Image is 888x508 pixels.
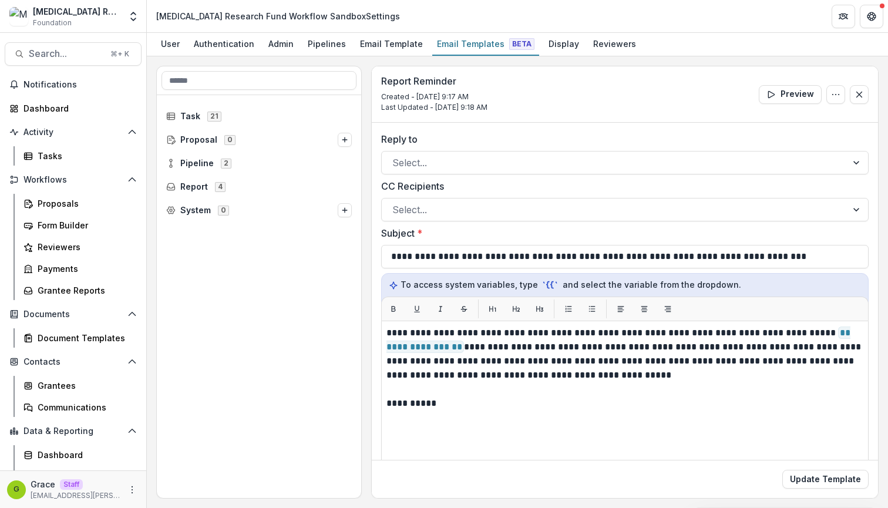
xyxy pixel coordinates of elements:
[215,182,226,191] span: 4
[38,197,132,210] div: Proposals
[303,35,351,52] div: Pipelines
[264,35,298,52] div: Admin
[180,135,217,145] span: Proposal
[23,357,123,367] span: Contacts
[264,33,298,56] a: Admin
[31,490,120,501] p: [EMAIL_ADDRESS][PERSON_NAME][DOMAIN_NAME]
[38,332,132,344] div: Document Templates
[19,281,142,300] a: Grantee Reports
[544,33,584,56] a: Display
[5,123,142,142] button: Open Activity
[162,107,356,126] div: Task21
[19,146,142,166] a: Tasks
[381,92,487,102] p: Created - [DATE] 9:17 AM
[303,33,351,56] a: Pipelines
[19,237,142,257] a: Reviewers
[431,300,450,318] button: Italic
[355,33,428,56] a: Email Template
[38,219,132,231] div: Form Builder
[108,48,132,60] div: ⌘ + K
[156,33,184,56] a: User
[5,170,142,189] button: Open Workflows
[850,85,869,104] button: Close
[125,483,139,497] button: More
[389,278,861,291] p: To access system variables, type and select the variable from the dropdown.
[23,175,123,185] span: Workflows
[483,300,502,318] button: H1
[338,133,352,147] button: Options
[5,422,142,440] button: Open Data & Reporting
[19,376,142,395] a: Grantees
[38,449,132,461] div: Dashboard
[38,379,132,392] div: Grantees
[60,479,83,490] p: Staff
[5,99,142,118] a: Dashboard
[38,284,132,297] div: Grantee Reports
[19,216,142,235] a: Form Builder
[381,179,862,193] label: CC Recipients
[530,300,549,318] button: H3
[19,194,142,213] a: Proposals
[38,150,132,162] div: Tasks
[611,300,630,318] button: Align left
[207,112,221,121] span: 21
[152,8,405,25] nav: breadcrumb
[544,35,584,52] div: Display
[559,300,578,318] button: List
[19,398,142,417] a: Communications
[189,33,259,56] a: Authentication
[19,259,142,278] a: Payments
[408,300,426,318] button: Underline
[19,445,142,465] a: Dashboard
[384,300,403,318] button: Bold
[759,85,822,104] button: Preview
[782,470,869,489] button: Update Template
[189,35,259,52] div: Authentication
[19,328,142,348] a: Document Templates
[218,206,229,215] span: 0
[432,33,539,56] a: Email Templates Beta
[832,5,855,28] button: Partners
[162,201,356,220] div: System0Options
[540,279,560,291] code: `{{`
[33,5,120,18] div: [MEDICAL_DATA] Research Fund Workflow Sandbox
[38,401,132,413] div: Communications
[635,300,654,318] button: Align center
[23,309,123,319] span: Documents
[381,132,862,146] label: Reply to
[355,35,428,52] div: Email Template
[38,263,132,275] div: Payments
[432,35,539,52] div: Email Templates
[860,5,883,28] button: Get Help
[5,352,142,371] button: Open Contacts
[156,10,400,22] div: [MEDICAL_DATA] Research Fund Workflow Sandbox Settings
[583,300,601,318] button: List
[455,300,473,318] button: Strikethrough
[33,18,72,28] span: Foundation
[23,80,137,90] span: Notifications
[180,112,200,122] span: Task
[507,300,526,318] button: H2
[221,159,231,168] span: 2
[19,467,142,486] a: Data Report
[23,426,123,436] span: Data & Reporting
[509,38,534,50] span: Beta
[180,206,211,216] span: System
[14,486,19,493] div: Grace
[826,85,845,104] button: Options
[588,33,641,56] a: Reviewers
[125,5,142,28] button: Open entity switcher
[180,159,214,169] span: Pipeline
[5,305,142,324] button: Open Documents
[180,182,208,192] span: Report
[31,478,55,490] p: Grace
[338,203,352,217] button: Options
[5,75,142,94] button: Notifications
[38,241,132,253] div: Reviewers
[162,130,356,149] div: Proposal0Options
[29,48,103,59] span: Search...
[5,42,142,66] button: Search...
[224,135,236,144] span: 0
[162,154,356,173] div: Pipeline2
[381,226,862,240] label: Subject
